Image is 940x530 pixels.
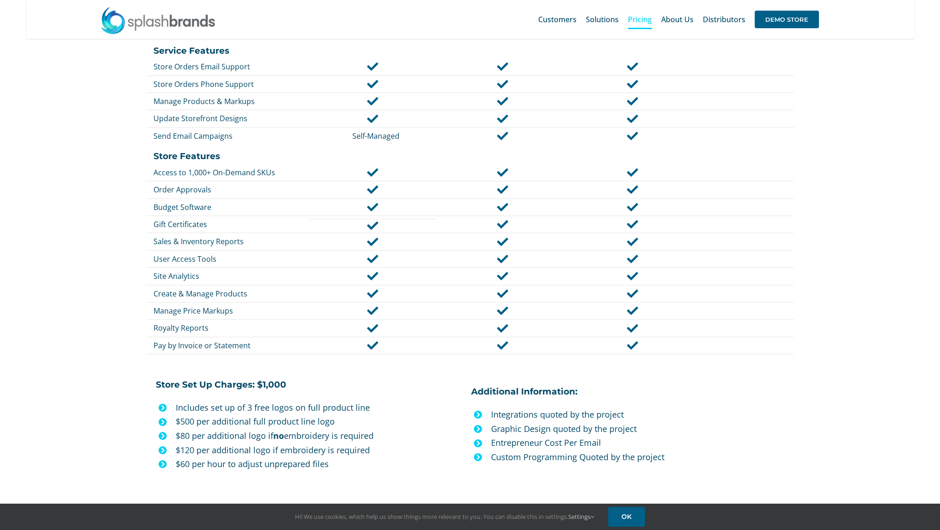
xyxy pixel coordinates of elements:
[316,131,436,141] p: Self-Managed
[154,96,307,106] p: Manage Products & Markups
[176,414,464,429] p: $500 per additional full product line logo
[100,6,216,34] img: SplashBrands.com Logo
[154,151,220,161] strong: Store Features
[154,323,307,333] p: Royalty Reports
[491,422,793,436] p: Graphic Design quoted by the project
[586,16,619,23] span: Solutions
[176,401,464,415] p: Includes set up of 3 free logos on full product line
[661,16,694,23] span: About Us
[538,16,577,23] span: Customers
[154,113,307,123] p: Update Storefront Designs
[154,131,307,141] p: Send Email Campaigns
[154,289,307,299] p: Create & Manage Products
[703,16,745,23] span: Distributors
[154,254,307,264] p: User Access Tools
[156,379,286,390] strong: Store Set Up Charges: $1,000
[176,457,464,471] p: $60 per hour to adjust unprepared files
[154,271,307,281] p: Site Analytics
[176,443,464,457] p: $120 per additional logo if embroidery is required
[295,512,594,521] span: Hi! We use cookies, which help us show things more relevant to you. You can disable this in setti...
[471,386,578,397] strong: Additional Information:
[628,16,652,23] span: Pricing
[154,167,307,178] p: Access to 1,000+ On-Demand SKUs
[568,512,594,521] a: Settings
[154,236,307,247] p: Sales & Inventory Reports
[154,45,229,56] strong: Service Features
[154,185,307,195] p: Order Approvals
[538,5,819,34] nav: Main Menu Sticky
[755,5,819,34] a: DEMO STORE
[154,306,307,316] p: Manage Price Markups
[154,340,307,351] p: Pay by Invoice or Statement
[608,507,645,527] a: OK
[273,430,284,441] b: no
[538,5,577,34] a: Customers
[628,5,652,34] a: Pricing
[154,62,307,72] p: Store Orders Email Support
[154,202,307,212] p: Budget Software
[176,429,464,443] p: $80 per additional logo if embroidery is required
[491,436,793,450] p: Entrepreneur Cost Per Email
[755,11,819,28] span: DEMO STORE
[154,219,307,229] p: Gift Certificates
[154,79,307,89] p: Store Orders Phone Support
[703,5,745,34] a: Distributors
[491,450,793,464] p: Custom Programming Quoted by the project
[491,407,793,422] p: Integrations quoted by the project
